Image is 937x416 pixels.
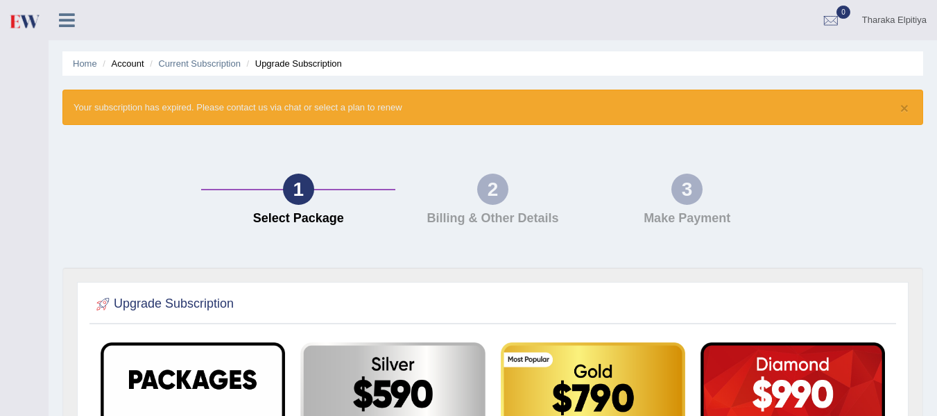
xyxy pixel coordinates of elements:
[597,212,777,226] h4: Make Payment
[243,57,342,70] li: Upgrade Subscription
[73,58,97,69] a: Home
[900,101,909,115] button: ×
[62,90,923,125] div: Your subscription has expired. Please contact us via chat or select a plan to renew
[283,174,314,205] div: 1
[671,174,703,205] div: 3
[836,6,850,19] span: 0
[477,174,508,205] div: 2
[208,212,388,226] h4: Select Package
[402,212,583,226] h4: Billing & Other Details
[158,58,241,69] a: Current Subscription
[99,57,144,70] li: Account
[93,294,234,315] h2: Upgrade Subscription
